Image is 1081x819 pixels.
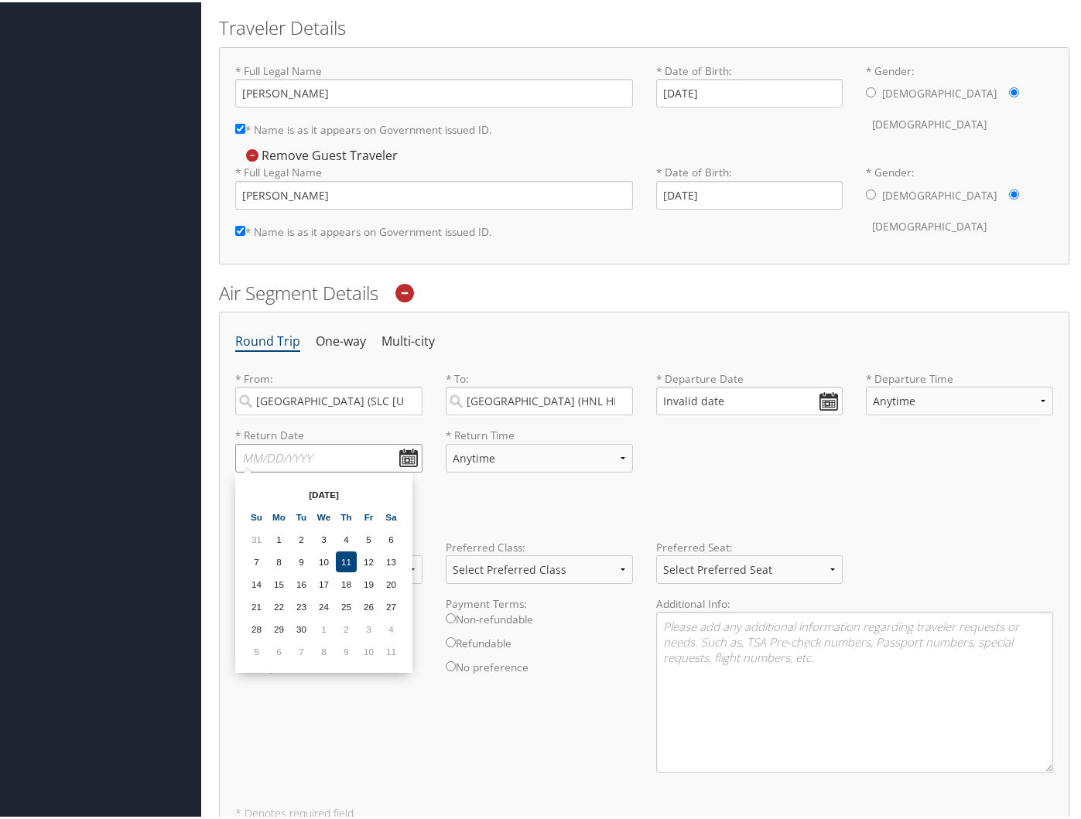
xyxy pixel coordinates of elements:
[1009,85,1019,95] input: * Gender:[DEMOGRAPHIC_DATA][DEMOGRAPHIC_DATA]
[381,572,402,592] td: 20
[358,527,379,548] td: 5
[235,215,492,244] label: * Name is as it appears on Government issued ID.
[872,210,987,239] label: [DEMOGRAPHIC_DATA]
[246,527,267,548] td: 31
[446,611,456,621] input: Non-refundable
[358,504,379,525] th: Fr
[316,326,366,353] li: One-way
[336,504,357,525] th: Th
[235,384,422,413] input: City or Airport Code
[291,549,312,570] td: 9
[291,616,312,637] td: 30
[291,527,312,548] td: 2
[246,572,267,592] td: 14
[866,187,876,197] input: * Gender:[DEMOGRAPHIC_DATA][DEMOGRAPHIC_DATA]
[336,639,357,660] td: 9
[336,616,357,637] td: 2
[235,113,492,142] label: * Name is as it appears on Government issued ID.
[866,85,876,95] input: * Gender:[DEMOGRAPHIC_DATA][DEMOGRAPHIC_DATA]
[336,549,357,570] td: 11
[235,369,422,413] label: * From:
[446,633,633,657] label: Refundable
[313,594,334,615] td: 24
[381,326,435,353] li: Multi-city
[313,504,334,525] th: We
[446,384,633,413] input: City or Airport Code
[656,61,843,105] label: * Date of Birth:
[381,549,402,570] td: 13
[269,482,379,503] th: [DATE]
[866,369,1053,425] label: * Departure Time
[235,326,300,353] li: Round Trip
[358,616,379,637] td: 3
[291,639,312,660] td: 7
[235,425,422,441] label: * Return Date
[246,594,267,615] td: 21
[269,639,289,660] td: 6
[313,549,334,570] td: 10
[446,659,456,669] input: No preference
[235,506,1053,514] h6: Additional Options:
[313,639,334,660] td: 8
[291,572,312,592] td: 16
[381,504,402,525] th: Sa
[446,537,633,553] label: Preferred Class:
[336,572,357,592] td: 18
[446,635,456,645] input: Refundable
[656,384,843,413] input: MM/DD/YYYY
[219,12,1069,39] h2: Traveler Details
[336,527,357,548] td: 4
[235,442,422,470] input: MM/DD/YYYY
[235,162,633,206] label: * Full Legal Name
[336,594,357,615] td: 25
[269,504,289,525] th: Mo
[1009,187,1019,197] input: * Gender:[DEMOGRAPHIC_DATA][DEMOGRAPHIC_DATA]
[446,594,633,609] label: Payment Terms:
[358,594,379,615] td: 26
[246,639,267,660] td: 5
[269,616,289,637] td: 29
[882,179,997,208] label: [DEMOGRAPHIC_DATA]
[269,549,289,570] td: 8
[358,549,379,570] td: 12
[269,594,289,615] td: 22
[866,61,1053,138] label: * Gender:
[446,657,633,681] label: No preference
[358,572,379,592] td: 19
[656,537,843,553] label: Preferred Seat:
[269,527,289,548] td: 1
[656,77,843,105] input: * Date of Birth:
[219,278,1069,304] h2: Air Segment Details
[235,806,1053,817] h5: * Denotes required field
[656,369,843,384] label: * Departure Date
[235,145,405,162] div: Remove Guest Traveler
[656,594,1054,609] label: Additional Info:
[446,369,633,413] label: * To:
[866,162,1053,239] label: * Gender:
[235,179,633,207] input: * Full Legal Name
[313,572,334,592] td: 17
[291,594,312,615] td: 23
[872,107,987,137] label: [DEMOGRAPHIC_DATA]
[246,549,267,570] td: 7
[882,77,997,106] label: [DEMOGRAPHIC_DATA]
[381,594,402,615] td: 27
[866,384,1053,413] select: * Departure Time
[246,616,267,637] td: 28
[656,162,843,206] label: * Date of Birth:
[246,504,267,525] th: Su
[235,77,633,105] input: * Full Legal Name
[381,639,402,660] td: 11
[269,572,289,592] td: 15
[291,504,312,525] th: Tu
[313,527,334,548] td: 3
[381,527,402,548] td: 6
[235,61,633,105] label: * Full Legal Name
[358,639,379,660] td: 10
[446,425,633,441] label: * Return Time
[235,121,245,131] input: * Name is as it appears on Government issued ID.
[313,616,334,637] td: 1
[381,616,402,637] td: 4
[656,179,843,207] input: * Date of Birth:
[446,609,633,633] label: Non-refundable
